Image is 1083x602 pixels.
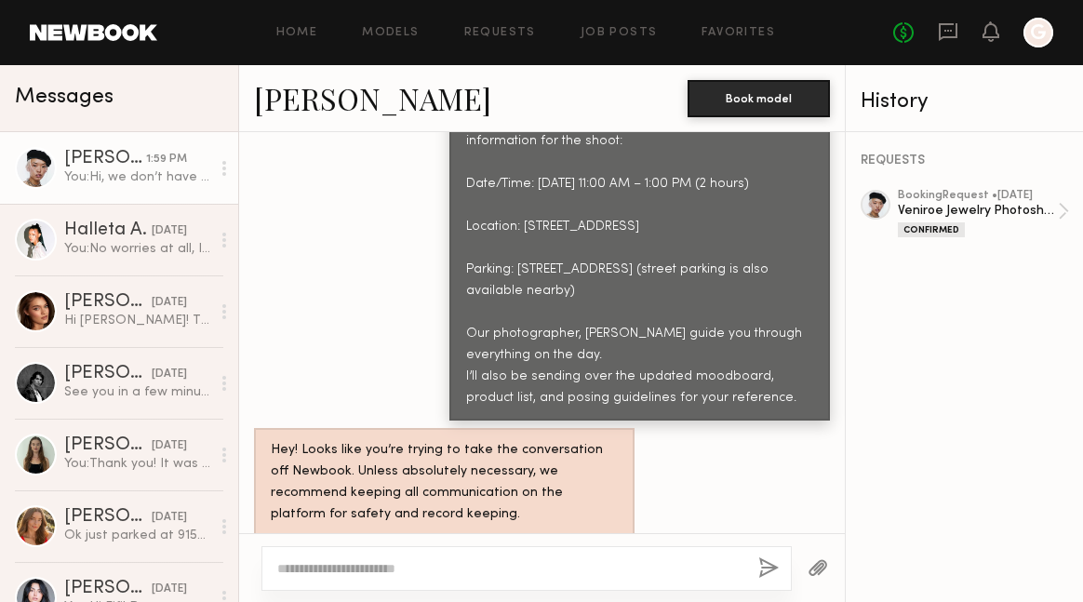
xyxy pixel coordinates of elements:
[898,190,1069,237] a: bookingRequest •[DATE]Veniroe Jewelry PhotoshootConfirmed
[702,27,775,39] a: Favorites
[254,78,491,118] a: [PERSON_NAME]
[688,80,830,117] button: Book model
[64,508,152,527] div: [PERSON_NAME]
[64,168,210,186] div: You: Hi, we don’t have a formal call sheet, but here’s the key information for the shoot: Date/Ti...
[64,240,210,258] div: You: No worries at all, I appreciate you letting me know. Take care
[362,27,419,39] a: Models
[152,437,187,455] div: [DATE]
[152,222,187,240] div: [DATE]
[146,151,187,168] div: 1:59 PM
[64,580,152,598] div: [PERSON_NAME]
[152,581,187,598] div: [DATE]
[64,365,152,383] div: [PERSON_NAME]
[898,190,1058,202] div: booking Request • [DATE]
[861,154,1069,167] div: REQUESTS
[64,150,146,168] div: [PERSON_NAME]
[861,91,1069,113] div: History
[464,27,536,39] a: Requests
[64,383,210,401] div: See you in a few minutes!
[64,312,210,329] div: Hi [PERSON_NAME]! Thank you so much for letting me know and I hope to work with you in the future 🤍
[64,221,152,240] div: Halleta A.
[1023,18,1053,47] a: G
[64,455,210,473] div: You: Thank you! It was a pleasure working with you as well.
[466,110,813,408] div: Hi, we don’t have a formal call sheet, but here’s the key information for the shoot: Date/Time: [...
[688,89,830,105] a: Book model
[64,293,152,312] div: [PERSON_NAME]
[15,87,114,108] span: Messages
[152,294,187,312] div: [DATE]
[64,436,152,455] div: [PERSON_NAME]
[276,27,318,39] a: Home
[152,366,187,383] div: [DATE]
[898,202,1058,220] div: Veniroe Jewelry Photoshoot
[581,27,658,39] a: Job Posts
[271,440,618,526] div: Hey! Looks like you’re trying to take the conversation off Newbook. Unless absolutely necessary, ...
[152,509,187,527] div: [DATE]
[64,527,210,544] div: Ok just parked at 9150 and going to walk over
[898,222,965,237] div: Confirmed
